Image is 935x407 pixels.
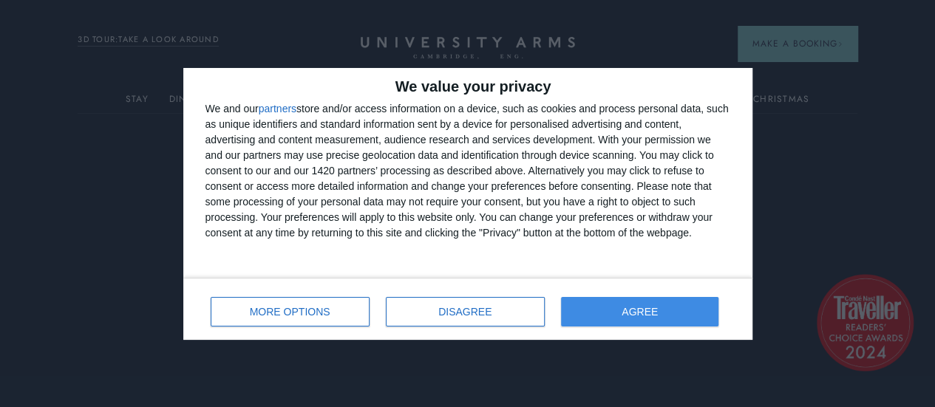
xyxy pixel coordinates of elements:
[250,307,330,317] span: MORE OPTIONS
[183,68,752,340] div: qc-cmp2-ui
[211,297,370,326] button: MORE OPTIONS
[259,103,296,114] button: partners
[386,297,545,326] button: DISAGREE
[561,297,719,326] button: AGREE
[205,101,730,241] div: We and our store and/or access information on a device, such as cookies and process personal data...
[205,79,730,94] h2: We value your privacy
[622,307,658,317] span: AGREE
[438,307,492,317] span: DISAGREE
